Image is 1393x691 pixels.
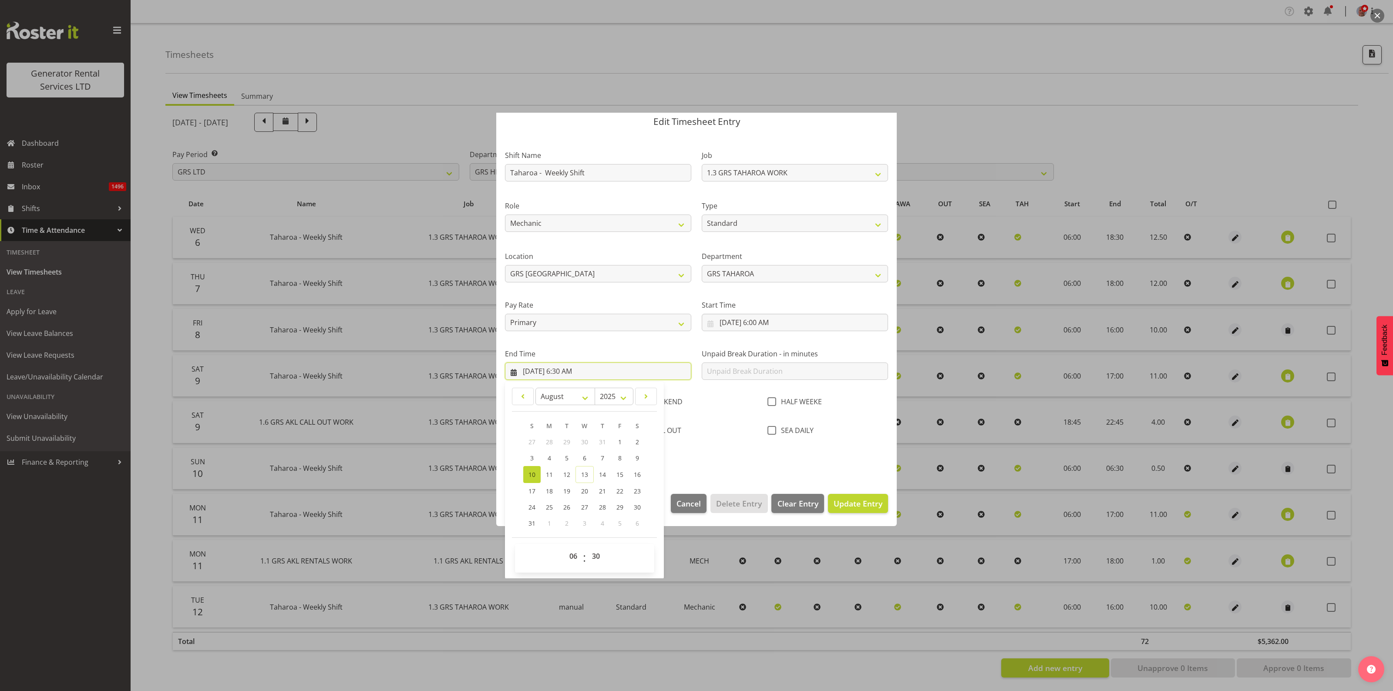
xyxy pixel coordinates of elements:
span: 6 [636,519,639,527]
a: 14 [594,466,611,483]
button: Feedback - Show survey [1376,316,1393,375]
input: Click to select... [702,314,888,331]
span: 28 [546,438,553,446]
span: F [618,422,621,430]
a: 13 [575,466,594,483]
label: Pay Rate [505,300,691,310]
span: T [601,422,604,430]
a: 16 [629,466,646,483]
span: 30 [634,503,641,511]
span: 8 [618,454,622,462]
span: 24 [528,503,535,511]
span: 17 [528,487,535,495]
span: Clear Entry [777,498,818,509]
span: 21 [599,487,606,495]
span: 14 [599,470,606,479]
span: 22 [616,487,623,495]
span: 2 [636,438,639,446]
a: 5 [558,450,575,466]
a: 7 [594,450,611,466]
span: Delete Entry [716,498,762,509]
p: Edit Timesheet Entry [505,117,888,126]
span: 27 [528,438,535,446]
input: Shift Name [505,164,691,181]
a: 17 [523,483,541,499]
span: 26 [563,503,570,511]
a: 27 [575,499,594,515]
span: S [636,422,639,430]
span: 6 [583,454,586,462]
span: 4 [601,519,604,527]
span: 28 [599,503,606,511]
label: End Time [505,349,691,359]
label: Shift Name [505,150,691,161]
span: 25 [546,503,553,511]
button: Cancel [671,494,707,513]
label: Unpaid Break Duration - in minutes [702,349,888,359]
span: Feedback [1381,325,1389,355]
label: Location [505,251,691,262]
input: Unpaid Break Duration [702,362,888,380]
span: 23 [634,487,641,495]
a: 30 [629,499,646,515]
span: 7 [601,454,604,462]
a: 6 [575,450,594,466]
span: : [583,547,586,569]
label: Job [702,150,888,161]
label: Type [702,201,888,211]
a: 9 [629,450,646,466]
a: 18 [541,483,558,499]
button: Update Entry [828,494,888,513]
span: 29 [616,503,623,511]
span: 4 [548,454,551,462]
a: 22 [611,483,629,499]
input: Click to select... [505,362,691,380]
a: 11 [541,466,558,483]
span: 29 [563,438,570,446]
span: W [582,422,587,430]
span: 5 [618,519,622,527]
a: 24 [523,499,541,515]
a: 3 [523,450,541,466]
a: 20 [575,483,594,499]
label: Role [505,201,691,211]
span: 3 [530,454,534,462]
a: 25 [541,499,558,515]
span: HALF WEEKE [776,397,822,406]
span: 18 [546,487,553,495]
span: 16 [634,470,641,479]
img: help-xxl-2.png [1367,665,1376,674]
a: 23 [629,483,646,499]
a: 31 [523,515,541,531]
label: Department [702,251,888,262]
button: Delete Entry [710,494,767,513]
a: 4 [541,450,558,466]
span: S [530,422,534,430]
a: 15 [611,466,629,483]
span: 12 [563,470,570,479]
span: 27 [581,503,588,511]
button: Clear Entry [771,494,824,513]
span: 30 [581,438,588,446]
a: 1 [611,434,629,450]
span: 10 [528,470,535,479]
span: 13 [581,470,588,479]
span: 9 [636,454,639,462]
a: 21 [594,483,611,499]
span: 31 [528,519,535,527]
a: 2 [629,434,646,450]
span: 15 [616,470,623,479]
a: 26 [558,499,575,515]
span: T [565,422,569,430]
a: 19 [558,483,575,499]
span: 5 [565,454,569,462]
a: 12 [558,466,575,483]
span: 20 [581,487,588,495]
span: 11 [546,470,553,479]
span: M [546,422,552,430]
span: 2 [565,519,569,527]
span: 3 [583,519,586,527]
span: 19 [563,487,570,495]
a: 10 [523,466,541,483]
label: Start Time [702,300,888,310]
